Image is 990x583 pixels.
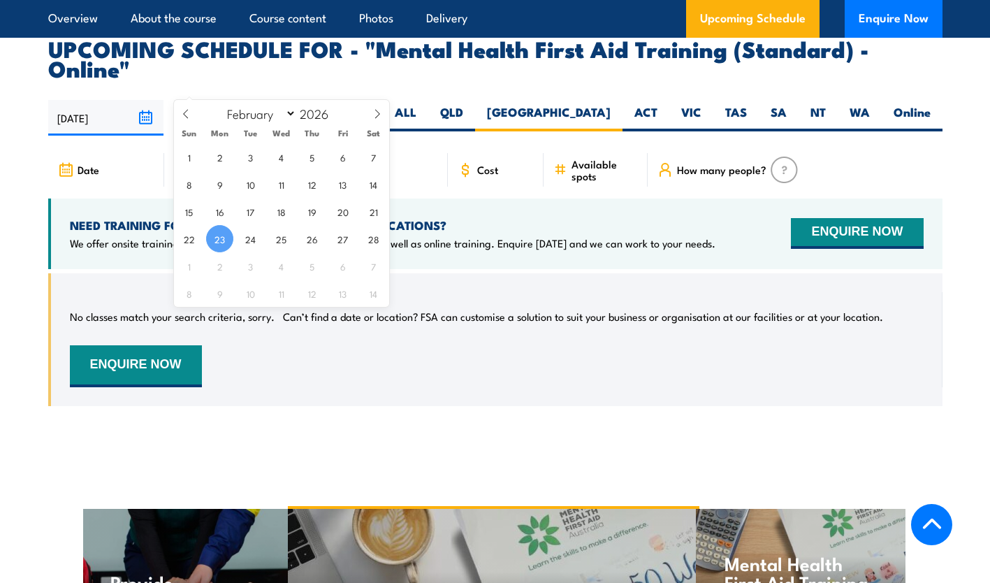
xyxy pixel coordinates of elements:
span: February 23, 2026 [206,225,233,252]
span: February 10, 2026 [237,171,264,198]
span: Sun [174,129,205,138]
span: March 14, 2026 [360,280,387,307]
p: Can’t find a date or location? FSA can customise a solution to suit your business or organisation... [283,310,883,324]
label: [GEOGRAPHIC_DATA] [475,104,623,131]
label: VIC [669,104,713,131]
span: March 5, 2026 [298,252,326,280]
span: February 17, 2026 [237,198,264,225]
p: We offer onsite training, training at our centres, multisite solutions as well as online training... [70,236,715,250]
span: Sat [358,129,389,138]
button: ENQUIRE NOW [791,218,923,249]
span: February 26, 2026 [298,225,326,252]
span: March 13, 2026 [329,280,356,307]
span: March 4, 2026 [268,252,295,280]
span: February 7, 2026 [360,143,387,171]
span: Thu [297,129,328,138]
span: March 11, 2026 [268,280,295,307]
span: March 10, 2026 [237,280,264,307]
span: February 2, 2026 [206,143,233,171]
input: From date [48,100,163,136]
label: SA [759,104,799,131]
span: February 14, 2026 [360,171,387,198]
label: WA [838,104,882,131]
span: February 15, 2026 [175,198,203,225]
span: February 3, 2026 [237,143,264,171]
span: February 21, 2026 [360,198,387,225]
span: February 18, 2026 [268,198,295,225]
span: March 2, 2026 [206,252,233,280]
span: March 9, 2026 [206,280,233,307]
span: Tue [235,129,266,138]
span: February 13, 2026 [329,171,356,198]
span: Available spots [572,158,638,182]
label: ALL [383,104,428,131]
span: February 6, 2026 [329,143,356,171]
input: Year [296,105,342,122]
span: Cost [477,164,498,175]
span: February 5, 2026 [298,143,326,171]
span: February 9, 2026 [206,171,233,198]
label: Online [882,104,942,131]
span: March 6, 2026 [329,252,356,280]
span: February 16, 2026 [206,198,233,225]
select: Month [220,104,296,122]
p: No classes match your search criteria, sorry. [70,310,275,324]
span: February 28, 2026 [360,225,387,252]
span: February 20, 2026 [329,198,356,225]
h2: UPCOMING SCHEDULE FOR - "Mental Health First Aid Training (Standard) - Online" [48,38,942,78]
span: February 12, 2026 [298,171,326,198]
label: TAS [713,104,759,131]
span: February 27, 2026 [329,225,356,252]
span: February 4, 2026 [268,143,295,171]
span: Fri [328,129,358,138]
span: March 7, 2026 [360,252,387,280]
span: February 11, 2026 [268,171,295,198]
span: Date [78,164,99,175]
span: February 24, 2026 [237,225,264,252]
span: February 19, 2026 [298,198,326,225]
span: Mon [205,129,235,138]
span: February 22, 2026 [175,225,203,252]
span: How many people? [677,164,766,175]
span: March 3, 2026 [237,252,264,280]
span: March 8, 2026 [175,280,203,307]
h4: NEED TRAINING FOR LARGER GROUPS OR MULTIPLE LOCATIONS? [70,217,715,233]
span: February 8, 2026 [175,171,203,198]
button: ENQUIRE NOW [70,345,202,387]
span: March 12, 2026 [298,280,326,307]
label: ACT [623,104,669,131]
span: February 1, 2026 [175,143,203,171]
label: QLD [428,104,475,131]
span: Wed [266,129,297,138]
span: February 25, 2026 [268,225,295,252]
span: March 1, 2026 [175,252,203,280]
label: NT [799,104,838,131]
